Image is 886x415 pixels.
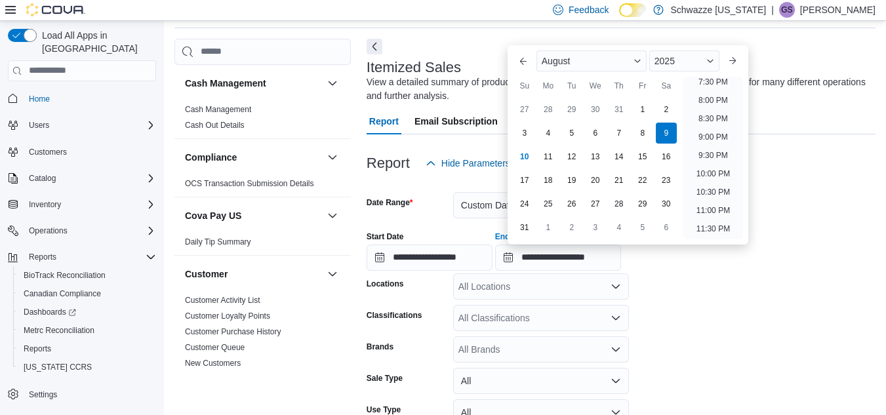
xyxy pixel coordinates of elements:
span: Customer Purchase History [185,326,281,337]
div: Button. Open the month selector. August is currently selected. [536,50,647,71]
span: Load All Apps in [GEOGRAPHIC_DATA] [37,29,156,55]
span: Reports [29,252,56,262]
span: [US_STATE] CCRS [24,362,92,372]
button: Reports [13,340,161,358]
button: Reports [24,249,62,265]
div: day-20 [585,170,606,191]
a: Customers [24,144,72,160]
button: Customers [3,142,161,161]
button: Catalog [3,169,161,188]
button: Inventory [3,195,161,214]
a: Metrc Reconciliation [18,323,100,338]
button: Next month [722,50,743,71]
a: Settings [24,387,62,403]
div: day-5 [632,217,653,238]
div: Compliance [174,176,351,197]
button: Open list of options [611,313,621,323]
li: 7:30 PM [693,74,733,90]
div: Tu [561,75,582,96]
div: day-30 [656,193,677,214]
p: [PERSON_NAME] [800,2,876,18]
div: Customer [174,292,351,376]
span: Inventory [24,197,156,212]
p: Schwazze [US_STATE] [670,2,766,18]
li: 8:30 PM [693,111,733,127]
span: Inventory [29,199,61,210]
div: day-21 [609,170,630,191]
a: OCS Transaction Submission Details [185,179,314,188]
button: All [453,368,629,394]
span: Report [369,108,399,134]
a: BioTrack Reconciliation [18,267,111,283]
div: day-26 [561,193,582,214]
div: Cash Management [174,102,351,138]
div: day-12 [561,146,582,167]
label: Start Date [367,231,404,242]
button: Open list of options [611,344,621,355]
div: day-23 [656,170,677,191]
a: Dashboards [18,304,81,320]
a: [US_STATE] CCRS [18,359,97,375]
div: day-22 [632,170,653,191]
div: day-10 [514,146,535,167]
div: day-25 [538,193,559,214]
a: Cash Management [185,105,251,114]
span: August [542,56,571,66]
h3: Cash Management [185,77,266,90]
div: day-30 [585,99,606,120]
button: Reports [3,248,161,266]
div: day-4 [538,123,559,144]
span: Dashboards [24,307,76,317]
input: Dark Mode [619,3,647,17]
label: Locations [367,279,404,289]
button: Inventory [24,197,66,212]
div: day-7 [609,123,630,144]
span: Hide Parameters [441,157,510,170]
span: GS [781,2,792,18]
span: BioTrack Reconciliation [24,270,106,281]
div: day-31 [609,99,630,120]
div: day-27 [585,193,606,214]
div: day-14 [609,146,630,167]
span: Users [29,120,49,130]
span: 2025 [654,56,675,66]
div: day-27 [514,99,535,120]
h3: Compliance [185,151,237,164]
button: Operations [3,222,161,240]
button: BioTrack Reconciliation [13,266,161,285]
li: 9:00 PM [693,129,733,145]
a: Customer Queue [185,343,245,352]
button: Previous Month [513,50,534,71]
h3: Cova Pay US [185,209,241,222]
div: day-13 [585,146,606,167]
div: day-31 [514,217,535,238]
div: Gulzar Sayall [779,2,795,18]
a: Cash Out Details [185,121,245,130]
div: day-1 [538,217,559,238]
a: Customer Loyalty Points [185,311,270,321]
span: Daily Tip Summary [185,237,251,247]
span: Customers [29,147,67,157]
h3: Itemized Sales [367,60,461,75]
span: Canadian Compliance [18,286,156,302]
div: day-19 [561,170,582,191]
p: | [771,2,774,18]
span: Cash Management [185,104,251,115]
span: Home [24,90,156,107]
span: Reports [24,249,156,265]
div: Mo [538,75,559,96]
div: day-2 [656,99,677,120]
span: Cash Out Details [185,120,245,130]
button: Customer [325,266,340,282]
div: Th [609,75,630,96]
span: OCS Transaction Submission Details [185,178,314,189]
li: 10:30 PM [691,184,735,200]
button: Cova Pay US [325,208,340,224]
button: Custom Date [453,192,629,218]
button: Cova Pay US [185,209,322,222]
a: Canadian Compliance [18,286,106,302]
li: 9:30 PM [693,148,733,163]
span: Feedback [569,3,609,16]
span: Customer Queue [185,342,245,353]
ul: Time [683,77,743,239]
